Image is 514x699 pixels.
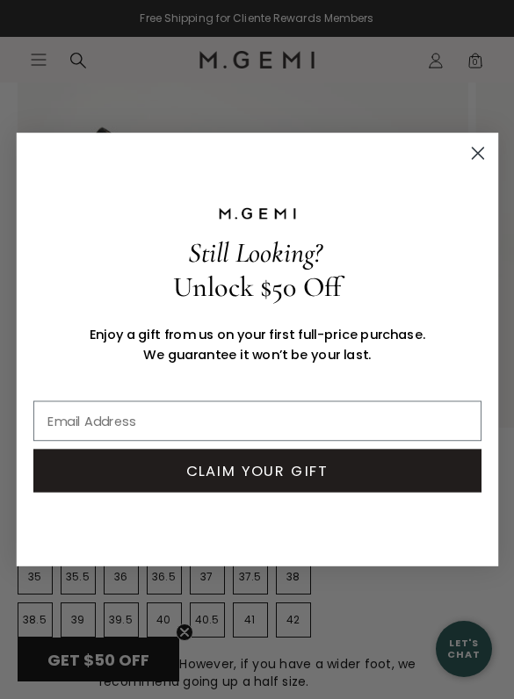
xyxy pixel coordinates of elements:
input: Email Address [33,401,481,442]
button: Close dialog [463,140,491,168]
button: CLAIM YOUR GIFT [33,450,481,493]
span: Enjoy a gift from us on your first full-price purchase. We guarantee it won’t be your last. [89,326,425,364]
img: M.GEMI [217,206,297,220]
span: Still Looking? [187,236,322,270]
span: Unlock $50 Off [173,270,341,304]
